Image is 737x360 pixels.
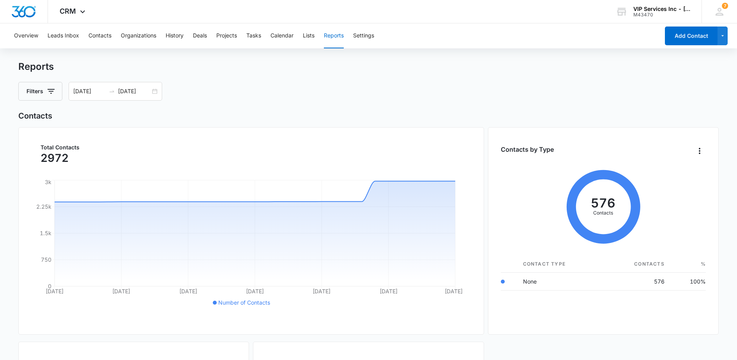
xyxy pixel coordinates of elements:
h3: Contacts by Type [501,145,554,154]
button: Lists [303,23,315,48]
tspan: 750 [41,256,51,263]
span: Number of Contacts [218,299,270,306]
span: swap-right [109,88,115,94]
button: Overflow Menu [693,145,706,157]
td: 100% [671,273,706,291]
button: History [166,23,184,48]
tspan: 1.5k [40,230,51,236]
tspan: 0 [48,283,51,289]
p: Total Contacts [41,145,80,150]
button: Reports [324,23,344,48]
input: Start date [73,87,106,96]
tspan: [DATE] [179,288,197,294]
button: Contacts [88,23,111,48]
tspan: [DATE] [313,288,331,294]
div: notifications count [722,3,728,9]
tspan: [DATE] [46,288,64,294]
button: Overview [14,23,38,48]
tspan: [DATE] [445,288,463,294]
tspan: 2.25k [36,203,51,210]
h2: Contacts [18,110,718,122]
th: Contacts [603,256,671,273]
button: Settings [353,23,374,48]
div: account id [633,12,690,18]
button: Tasks [246,23,261,48]
h1: Reports [18,61,54,73]
th: % [671,256,706,273]
span: CRM [60,7,76,15]
button: Calendar [270,23,293,48]
tspan: [DATE] [380,288,398,294]
input: End date [118,87,150,96]
button: Leads Inbox [48,23,79,48]
div: account name [633,6,690,12]
button: Projects [216,23,237,48]
p: 2972 [41,152,69,164]
tspan: 3k [45,179,51,185]
button: Organizations [121,23,156,48]
tspan: [DATE] [113,288,131,294]
span: 7 [722,3,728,9]
span: to [109,88,115,94]
td: None [517,273,604,291]
td: 576 [603,273,671,291]
button: Deals [193,23,207,48]
th: Contact Type [517,256,604,273]
tspan: [DATE] [246,288,264,294]
button: Add Contact [665,27,718,45]
button: Filters [18,82,62,101]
